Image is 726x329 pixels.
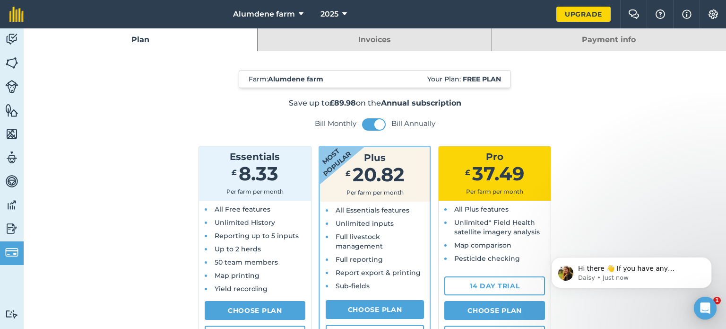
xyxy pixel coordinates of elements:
img: svg+xml;base64,PD94bWwgdmVyc2lvbj0iMS4wIiBlbmNvZGluZz0idXRmLTgiPz4KPCEtLSBHZW5lcmF0b3I6IEFkb2JlIE... [5,174,18,188]
a: Plan [24,28,257,51]
a: Choose Plan [326,300,424,319]
span: Pesticide checking [454,254,520,263]
span: Full reporting [336,255,383,264]
img: svg+xml;base64,PD94bWwgdmVyc2lvbj0iMS4wIiBlbmNvZGluZz0idXRmLTgiPz4KPCEtLSBHZW5lcmF0b3I6IEFkb2JlIE... [5,246,18,259]
span: 1 [713,297,721,304]
img: svg+xml;base64,PD94bWwgdmVyc2lvbj0iMS4wIiBlbmNvZGluZz0idXRmLTgiPz4KPCEtLSBHZW5lcmF0b3I6IEFkb2JlIE... [5,32,18,46]
img: svg+xml;base64,PHN2ZyB4bWxucz0iaHR0cDovL3d3dy53My5vcmcvMjAwMC9zdmciIHdpZHRoPSIxNyIgaGVpZ2h0PSIxNy... [682,9,691,20]
span: All Essentials features [336,206,409,214]
span: 20.82 [353,163,405,186]
img: svg+xml;base64,PHN2ZyB4bWxucz0iaHR0cDovL3d3dy53My5vcmcvMjAwMC9zdmciIHdpZHRoPSI1NiIgaGVpZ2h0PSI2MC... [5,56,18,70]
span: Map comparison [454,241,511,249]
span: All Free features [215,205,270,213]
span: Your Plan: [427,74,501,84]
div: Open Intercom Messenger [694,297,717,320]
p: Save up to on the [134,98,616,109]
img: svg+xml;base64,PD94bWwgdmVyc2lvbj0iMS4wIiBlbmNvZGluZz0idXRmLTgiPz4KPCEtLSBHZW5lcmF0b3I6IEFkb2JlIE... [5,310,18,319]
span: Reporting up to 5 inputs [215,231,299,240]
span: Essentials [230,151,280,162]
span: Per farm per month [226,188,284,195]
img: svg+xml;base64,PD94bWwgdmVyc2lvbj0iMS4wIiBlbmNvZGluZz0idXRmLTgiPz4KPCEtLSBHZW5lcmF0b3I6IEFkb2JlIE... [5,198,18,212]
strong: Free plan [463,75,501,83]
span: Sub-fields [336,282,370,290]
img: Two speech bubbles overlapping with the left bubble in the forefront [628,9,640,19]
strong: Alumdene farm [268,75,323,83]
span: Map printing [215,271,259,280]
span: Farm : [249,74,323,84]
img: svg+xml;base64,PD94bWwgdmVyc2lvbj0iMS4wIiBlbmNvZGluZz0idXRmLTgiPz4KPCEtLSBHZW5lcmF0b3I6IEFkb2JlIE... [5,80,18,93]
a: Choose Plan [444,301,545,320]
a: Upgrade [556,7,611,22]
span: Unlimited inputs [336,219,394,228]
img: svg+xml;base64,PHN2ZyB4bWxucz0iaHR0cDovL3d3dy53My5vcmcvMjAwMC9zdmciIHdpZHRoPSI1NiIgaGVpZ2h0PSI2MC... [5,103,18,117]
span: Report export & printing [336,268,421,277]
span: Unlimited History [215,218,275,227]
a: Choose Plan [205,301,305,320]
iframe: Intercom notifications message [537,237,726,303]
span: Pro [486,151,503,162]
img: svg+xml;base64,PD94bWwgdmVyc2lvbj0iMS4wIiBlbmNvZGluZz0idXRmLTgiPz4KPCEtLSBHZW5lcmF0b3I6IEFkb2JlIE... [5,222,18,236]
span: 37.49 [472,162,524,185]
span: £ [232,168,237,177]
img: svg+xml;base64,PD94bWwgdmVyc2lvbj0iMS4wIiBlbmNvZGluZz0idXRmLTgiPz4KPCEtLSBHZW5lcmF0b3I6IEFkb2JlIE... [5,151,18,165]
span: Yield recording [215,285,268,293]
span: Alumdene farm [233,9,295,20]
span: Per farm per month [346,189,404,196]
span: Full livestock management [336,232,383,250]
strong: £89.98 [329,98,356,107]
span: £ [346,169,351,178]
label: Bill Annually [391,119,435,128]
img: A cog icon [708,9,719,19]
img: fieldmargin Logo [9,7,24,22]
strong: Most popular [292,120,369,192]
span: 2025 [320,9,338,20]
span: 50 team members [215,258,278,267]
span: Unlimited* Field Health satellite imagery analysis [454,218,540,236]
span: Plus [364,152,386,163]
span: Up to 2 herds [215,245,261,253]
a: Payment info [492,28,726,51]
a: Invoices [258,28,491,51]
span: £ [465,168,470,177]
strong: Annual subscription [381,98,461,107]
img: A question mark icon [655,9,666,19]
span: Per farm per month [466,188,523,195]
span: 8.33 [239,162,278,185]
img: svg+xml;base64,PHN2ZyB4bWxucz0iaHR0cDovL3d3dy53My5vcmcvMjAwMC9zdmciIHdpZHRoPSI1NiIgaGVpZ2h0PSI2MC... [5,127,18,141]
label: Bill Monthly [315,119,356,128]
a: 14 day trial [444,276,545,295]
span: All Plus features [454,205,509,213]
